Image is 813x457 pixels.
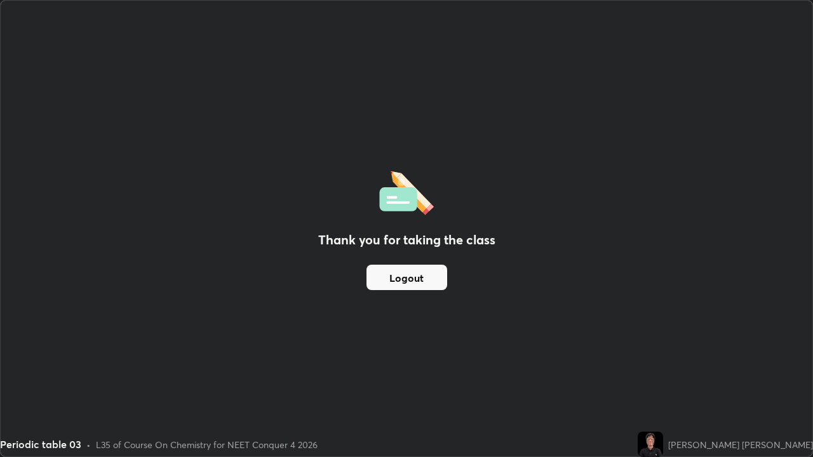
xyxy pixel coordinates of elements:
[96,438,318,451] div: L35 of Course On Chemistry for NEET Conquer 4 2026
[668,438,813,451] div: [PERSON_NAME] [PERSON_NAME]
[318,230,495,249] h2: Thank you for taking the class
[379,167,434,215] img: offlineFeedback.1438e8b3.svg
[86,438,91,451] div: •
[366,265,447,290] button: Logout
[638,432,663,457] img: 40b537e17f824c218519f48a3931a8a5.jpg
